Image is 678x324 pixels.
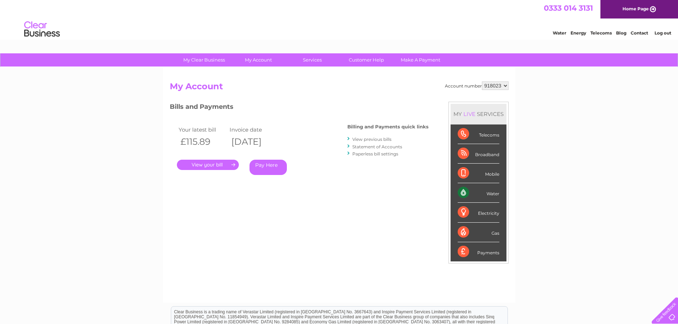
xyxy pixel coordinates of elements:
[631,30,648,36] a: Contact
[458,124,499,144] div: Telecoms
[458,183,499,203] div: Water
[177,125,228,134] td: Your latest bill
[352,137,391,142] a: View previous bills
[170,102,429,114] h3: Bills and Payments
[590,30,612,36] a: Telecoms
[655,30,671,36] a: Log out
[352,151,398,156] a: Paperless bill settings
[347,124,429,129] h4: Billing and Payments quick links
[462,111,477,117] div: LIVE
[228,125,279,134] td: Invoice date
[571,30,586,36] a: Energy
[175,53,233,67] a: My Clear Business
[170,81,509,95] h2: My Account
[616,30,626,36] a: Blog
[337,53,396,67] a: Customer Help
[544,4,593,12] a: 0333 014 3131
[458,203,499,222] div: Electricity
[283,53,342,67] a: Services
[177,160,239,170] a: .
[352,144,402,149] a: Statement of Accounts
[229,53,288,67] a: My Account
[228,134,279,149] th: [DATE]
[177,134,228,149] th: £115.89
[445,81,509,90] div: Account number
[553,30,566,36] a: Water
[458,242,499,261] div: Payments
[458,164,499,183] div: Mobile
[24,18,60,40] img: logo.png
[458,144,499,164] div: Broadband
[458,223,499,242] div: Gas
[249,160,287,175] a: Pay Here
[391,53,450,67] a: Make A Payment
[171,4,508,34] div: Clear Business is a trading name of Verastar Limited (registered in [GEOGRAPHIC_DATA] No. 3667643...
[451,104,506,124] div: MY SERVICES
